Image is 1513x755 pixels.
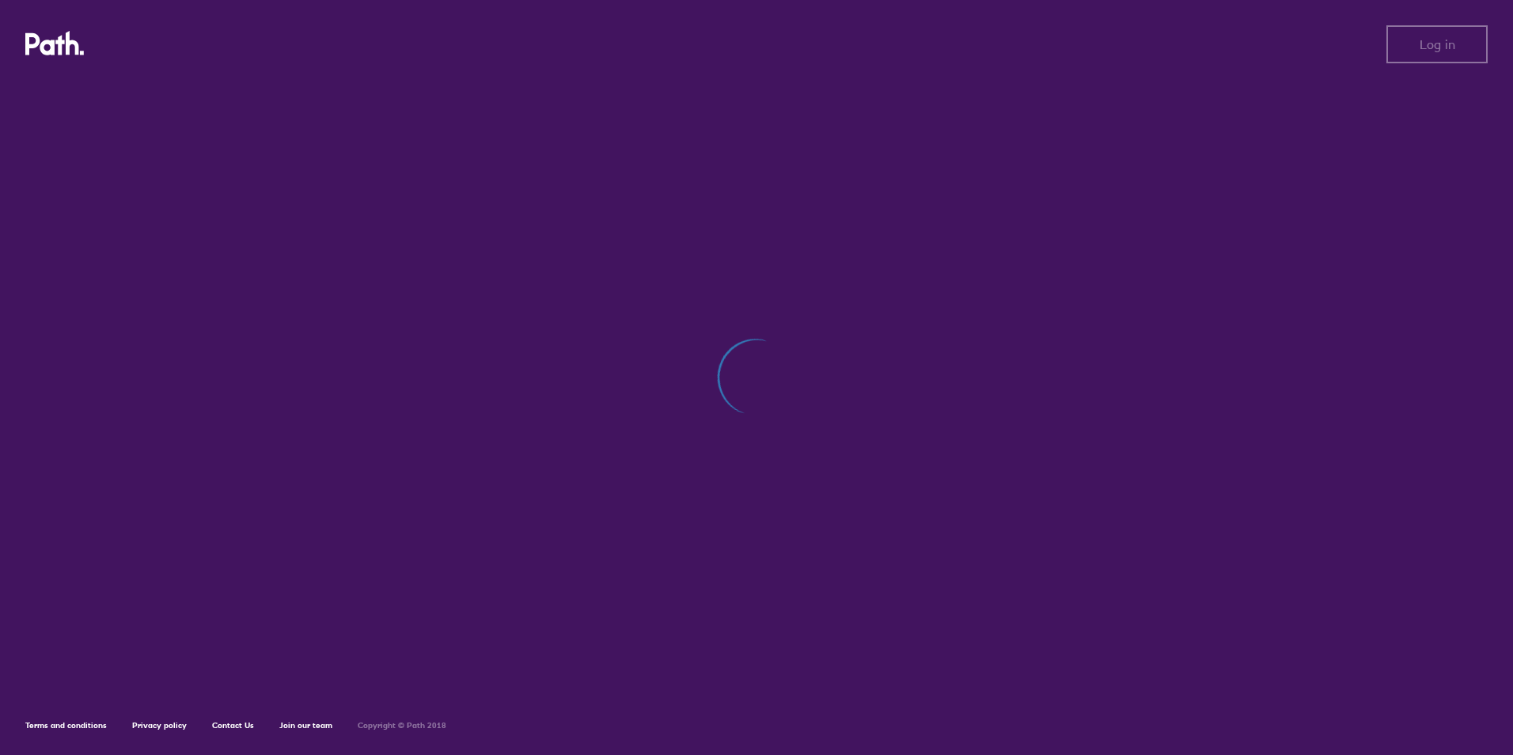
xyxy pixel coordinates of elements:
button: Log in [1386,25,1488,63]
h6: Copyright © Path 2018 [358,721,446,730]
a: Terms and conditions [25,720,107,730]
a: Join our team [279,720,332,730]
a: Privacy policy [132,720,187,730]
span: Log in [1420,37,1455,51]
a: Contact Us [212,720,254,730]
